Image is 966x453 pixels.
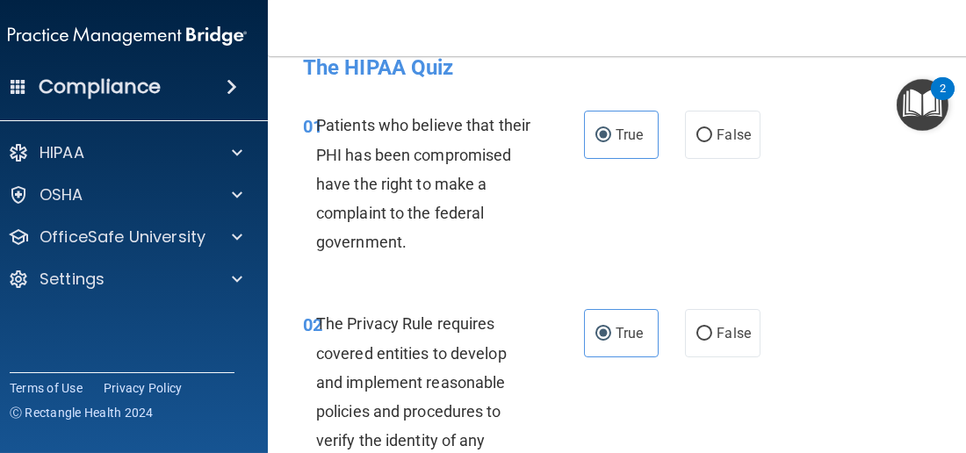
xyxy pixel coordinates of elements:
input: True [595,327,611,341]
a: OSHA [8,184,242,205]
span: Ⓒ Rectangle Health 2024 [10,404,154,421]
span: True [616,325,643,342]
h4: Compliance [39,75,161,99]
div: 2 [940,89,946,111]
span: 02 [303,314,322,335]
p: OSHA [40,184,83,205]
a: HIPAA [8,142,242,163]
a: Settings [8,269,242,290]
img: PMB logo [8,18,247,54]
p: OfficeSafe University [40,226,205,248]
span: False [717,126,751,143]
input: True [595,129,611,142]
input: False [696,327,712,341]
a: Terms of Use [10,379,83,397]
button: Open Resource Center, 2 new notifications [897,79,948,131]
a: Privacy Policy [104,379,183,397]
p: HIPAA [40,142,84,163]
p: Settings [40,269,105,290]
span: 01 [303,116,322,137]
span: True [616,126,643,143]
a: OfficeSafe University [8,226,242,248]
h4: The HIPAA Quiz [303,56,944,79]
span: Patients who believe that their PHI has been compromised have the right to make a complaint to th... [316,116,530,251]
span: False [717,325,751,342]
input: False [696,129,712,142]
